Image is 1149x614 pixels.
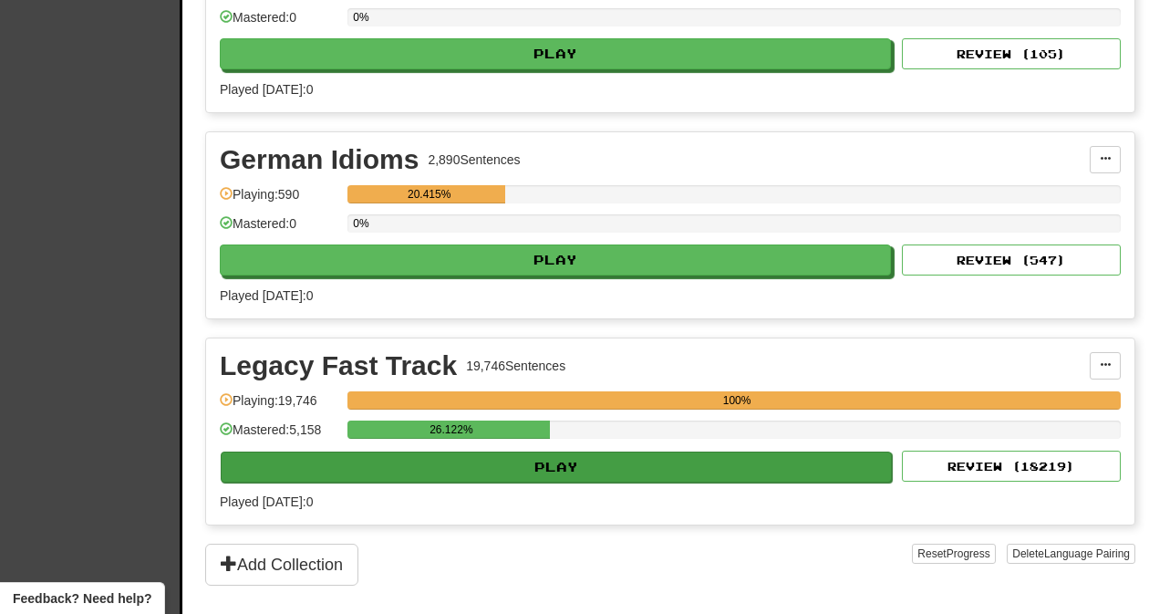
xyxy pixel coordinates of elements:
div: 26.122% [353,421,549,439]
button: Play [221,452,892,483]
button: ResetProgress [912,544,995,564]
button: Review (18219) [902,451,1121,482]
div: 20.415% [353,185,505,203]
div: German Idioms [220,146,419,173]
span: Language Pairing [1044,547,1130,560]
div: 100% [353,391,1121,410]
div: Mastered: 5,158 [220,421,338,451]
div: Playing: 19,746 [220,391,338,421]
span: Open feedback widget [13,589,151,608]
span: Progress [947,547,990,560]
div: Playing: 590 [220,185,338,215]
span: Played [DATE]: 0 [220,288,313,303]
button: Review (547) [902,245,1121,276]
span: Played [DATE]: 0 [220,494,313,509]
div: Mastered: 0 [220,8,338,38]
button: Play [220,245,891,276]
button: Play [220,38,891,69]
div: Mastered: 0 [220,214,338,245]
button: DeleteLanguage Pairing [1007,544,1135,564]
div: Legacy Fast Track [220,352,457,380]
button: Add Collection [205,544,358,586]
button: Review (105) [902,38,1121,69]
div: 19,746 Sentences [466,357,565,375]
div: 2,890 Sentences [428,151,520,169]
span: Played [DATE]: 0 [220,82,313,97]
